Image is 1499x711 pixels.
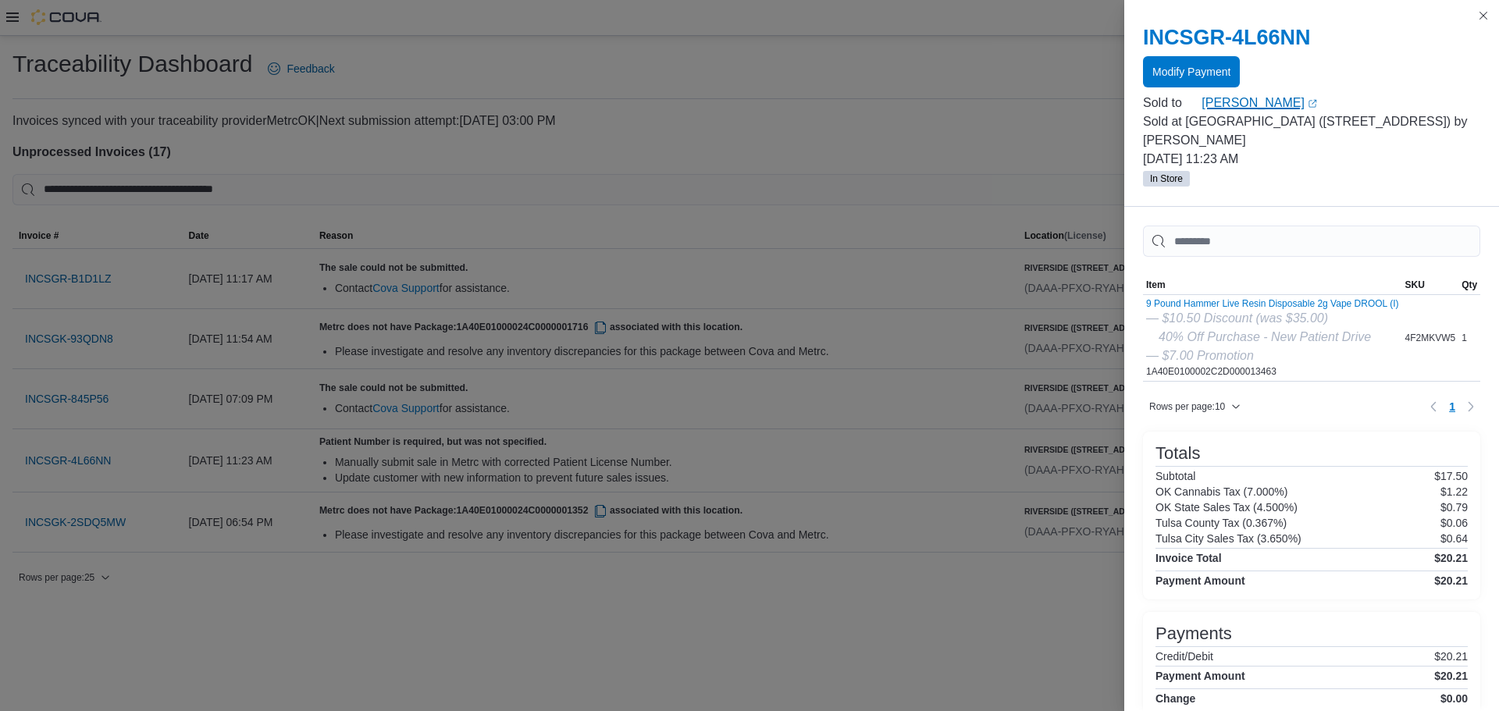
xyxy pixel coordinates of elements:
[1143,276,1401,294] button: Item
[1401,276,1458,294] button: SKU
[1434,650,1468,663] p: $20.21
[1440,532,1468,545] p: $0.64
[1443,394,1462,419] button: Page 1 of 1
[1152,64,1230,80] span: Modify Payment
[1149,400,1225,413] span: Rows per page : 10
[1440,692,1468,705] h4: $0.00
[1474,6,1493,25] button: Close this dialog
[1146,347,1398,365] div: — $7.00 Promotion
[1143,56,1240,87] button: Modify Payment
[1155,470,1195,482] h6: Subtotal
[1155,517,1287,529] h6: Tulsa County Tax (0.367%)
[1434,552,1468,564] h4: $20.21
[1155,532,1301,545] h6: Tulsa City Sales Tax (3.650%)
[1155,692,1195,705] h4: Change
[1440,485,1468,498] p: $1.22
[1458,276,1480,294] button: Qty
[1434,470,1468,482] p: $17.50
[1155,574,1245,587] h4: Payment Amount
[1155,485,1287,498] h6: OK Cannabis Tax (7.000%)
[1155,670,1245,682] h4: Payment Amount
[1449,399,1455,414] span: 1
[1155,444,1200,463] h3: Totals
[1443,394,1462,419] ul: Pagination for table: MemoryTable from EuiInMemoryTable
[1462,397,1480,416] button: Next page
[1424,397,1443,416] button: Previous page
[1440,517,1468,529] p: $0.06
[1155,552,1222,564] h4: Invoice Total
[1143,397,1247,416] button: Rows per page:10
[1202,94,1480,112] a: [PERSON_NAME]External link
[1308,99,1317,108] svg: External link
[1434,574,1468,587] h4: $20.21
[1143,25,1480,50] h2: INCSGR-4L66NN
[1458,329,1480,347] div: 1
[1159,330,1371,343] i: 40% Off Purchase - New Patient Drive
[1155,501,1298,514] h6: OK State Sales Tax (4.500%)
[1143,150,1480,169] p: [DATE] 11:23 AM
[1143,171,1190,187] span: In Store
[1405,332,1455,344] span: 4F2MKVW5
[1146,309,1398,328] div: — $10.50 Discount (was $35.00)
[1155,650,1213,663] h6: Credit/Debit
[1440,501,1468,514] p: $0.79
[1143,112,1480,150] p: Sold at [GEOGRAPHIC_DATA] ([STREET_ADDRESS]) by [PERSON_NAME]
[1143,94,1198,112] div: Sold to
[1146,279,1166,291] span: Item
[1146,298,1398,378] div: 1A40E0100002C2D000013463
[1150,172,1183,186] span: In Store
[1146,298,1398,309] button: 9 Pound Hammer Live Resin Disposable 2g Vape DROOL (I)
[1143,226,1480,257] input: This is a search bar. As you type, the results lower in the page will automatically filter.
[1434,670,1468,682] h4: $20.21
[1424,394,1480,419] nav: Pagination for table: MemoryTable from EuiInMemoryTable
[1462,279,1477,291] span: Qty
[1155,624,1232,643] h3: Payments
[1405,279,1424,291] span: SKU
